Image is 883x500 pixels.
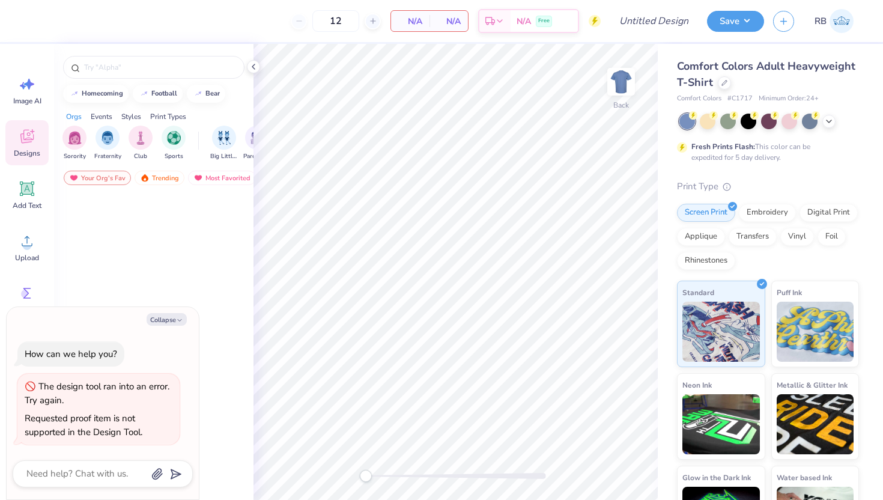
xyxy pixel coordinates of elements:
[162,126,186,161] div: filter for Sports
[830,9,854,33] img: Riley Barbalat
[360,470,372,482] div: Accessibility label
[15,253,39,263] span: Upload
[609,70,633,94] img: Back
[101,131,114,145] img: Fraternity Image
[64,152,86,161] span: Sorority
[809,9,859,33] a: RB
[25,380,169,406] div: The design tool ran into an error. Try again.
[210,126,238,161] div: filter for Big Little Reveal
[243,126,271,161] div: filter for Parent's Weekend
[69,174,79,182] img: most_fav.gif
[205,90,220,97] div: bear
[83,61,237,73] input: Try "Alpha"
[682,471,751,484] span: Glow in the Dark Ink
[800,204,858,222] div: Digital Print
[14,148,40,158] span: Designs
[167,131,181,145] img: Sports Image
[13,201,41,210] span: Add Text
[70,90,79,97] img: trend_line.gif
[437,15,461,28] span: N/A
[312,10,359,32] input: – –
[134,152,147,161] span: Club
[62,126,86,161] div: filter for Sorority
[140,174,150,182] img: trending.gif
[398,15,422,28] span: N/A
[210,126,238,161] button: filter button
[68,131,82,145] img: Sorority Image
[243,126,271,161] button: filter button
[139,90,149,97] img: trend_line.gif
[150,111,186,122] div: Print Types
[121,111,141,122] div: Styles
[129,126,153,161] button: filter button
[777,394,854,454] img: Metallic & Glitter Ink
[94,152,121,161] span: Fraternity
[82,90,123,97] div: homecoming
[243,152,271,161] span: Parent's Weekend
[210,152,238,161] span: Big Little Reveal
[677,94,721,104] span: Comfort Colors
[818,228,846,246] div: Foil
[162,126,186,161] button: filter button
[94,126,121,161] button: filter button
[777,302,854,362] img: Puff Ink
[677,228,725,246] div: Applique
[691,142,755,151] strong: Fresh Prints Flash:
[129,126,153,161] div: filter for Club
[677,180,859,194] div: Print Type
[147,313,187,326] button: Collapse
[193,90,203,97] img: trend_line.gif
[13,96,41,106] span: Image AI
[759,94,819,104] span: Minimum Order: 24 +
[151,90,177,97] div: football
[677,252,735,270] div: Rhinestones
[777,379,848,391] span: Metallic & Glitter Ink
[62,126,86,161] button: filter button
[682,302,760,362] img: Standard
[91,111,112,122] div: Events
[94,126,121,161] div: filter for Fraternity
[64,171,131,185] div: Your Org's Fav
[517,15,531,28] span: N/A
[134,131,147,145] img: Club Image
[133,85,183,103] button: football
[677,59,855,90] span: Comfort Colors Adult Heavyweight T-Shirt
[610,9,698,33] input: Untitled Design
[727,94,753,104] span: # C1717
[66,111,82,122] div: Orgs
[193,174,203,182] img: most_fav.gif
[613,100,629,111] div: Back
[538,17,550,25] span: Free
[677,204,735,222] div: Screen Print
[63,85,129,103] button: homecoming
[165,152,183,161] span: Sports
[18,305,37,315] span: Greek
[777,286,802,299] span: Puff Ink
[682,379,712,391] span: Neon Ink
[729,228,777,246] div: Transfers
[739,204,796,222] div: Embroidery
[707,11,764,32] button: Save
[188,171,256,185] div: Most Favorited
[217,131,231,145] img: Big Little Reveal Image
[815,14,827,28] span: RB
[691,141,839,163] div: This color can be expedited for 5 day delivery.
[135,171,184,185] div: Trending
[25,412,142,438] div: Requested proof item is not supported in the Design Tool.
[682,394,760,454] img: Neon Ink
[682,286,714,299] span: Standard
[250,131,264,145] img: Parent's Weekend Image
[187,85,225,103] button: bear
[25,348,117,360] div: How can we help you?
[780,228,814,246] div: Vinyl
[777,471,832,484] span: Water based Ink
